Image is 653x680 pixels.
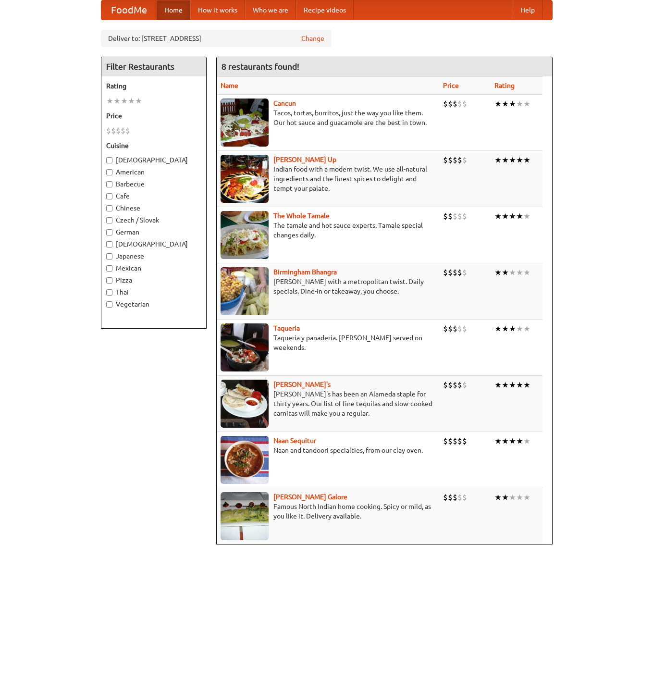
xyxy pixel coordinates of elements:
[106,275,201,285] label: Pizza
[453,155,457,165] li: $
[273,493,347,501] b: [PERSON_NAME] Galore
[121,125,125,136] li: $
[453,492,457,503] li: $
[273,437,316,445] a: Naan Sequitur
[106,299,201,309] label: Vegetarian
[509,492,516,503] li: ★
[135,96,142,106] li: ★
[509,155,516,165] li: ★
[125,125,130,136] li: $
[516,380,523,390] li: ★
[462,380,467,390] li: $
[448,380,453,390] li: $
[443,492,448,503] li: $
[448,492,453,503] li: $
[443,155,448,165] li: $
[106,141,201,150] h5: Cuisine
[273,268,337,276] b: Birmingham Bhangra
[273,324,300,332] b: Taqueria
[509,99,516,109] li: ★
[462,492,467,503] li: $
[457,323,462,334] li: $
[453,380,457,390] li: $
[523,211,530,222] li: ★
[221,333,435,352] p: Taqueria y panaderia. [PERSON_NAME] served on weekends.
[516,155,523,165] li: ★
[502,267,509,278] li: ★
[453,99,457,109] li: $
[494,82,515,89] a: Rating
[509,267,516,278] li: ★
[462,211,467,222] li: $
[273,99,296,107] a: Cancun
[106,241,112,247] input: [DEMOGRAPHIC_DATA]
[443,323,448,334] li: $
[221,82,238,89] a: Name
[448,267,453,278] li: $
[457,267,462,278] li: $
[296,0,354,20] a: Recipe videos
[457,380,462,390] li: $
[106,253,112,260] input: Japanese
[101,30,332,47] div: Deliver to: [STREET_ADDRESS]
[106,217,112,223] input: Czech / Slovak
[221,389,435,418] p: [PERSON_NAME]'s has been an Alameda staple for thirty years. Our list of fine tequilas and slow-c...
[301,34,324,43] a: Change
[453,211,457,222] li: $
[106,81,201,91] h5: Rating
[221,502,435,521] p: Famous North Indian home cooking. Spicy or mild, as you like it. Delivery available.
[221,445,435,455] p: Naan and tandoori specialties, from our clay oven.
[221,211,269,259] img: wholetamale.jpg
[523,323,530,334] li: ★
[106,287,201,297] label: Thai
[221,99,269,147] img: cancun.jpg
[453,436,457,446] li: $
[453,323,457,334] li: $
[106,277,112,284] input: Pizza
[502,323,509,334] li: ★
[113,96,121,106] li: ★
[221,155,269,203] img: curryup.jpg
[221,108,435,127] p: Tacos, tortas, burritos, just the way you like them. Our hot sauce and guacamole are the best in ...
[106,229,112,235] input: German
[523,380,530,390] li: ★
[509,323,516,334] li: ★
[502,436,509,446] li: ★
[494,492,502,503] li: ★
[494,380,502,390] li: ★
[221,323,269,371] img: taqueria.jpg
[516,267,523,278] li: ★
[106,301,112,308] input: Vegetarian
[106,157,112,163] input: [DEMOGRAPHIC_DATA]
[502,492,509,503] li: ★
[222,62,299,71] ng-pluralize: 8 restaurants found!
[273,381,331,388] a: [PERSON_NAME]'s
[462,323,467,334] li: $
[443,82,459,89] a: Price
[448,211,453,222] li: $
[106,181,112,187] input: Barbecue
[457,155,462,165] li: $
[106,96,113,106] li: ★
[221,164,435,193] p: Indian food with a modern twist. We use all-natural ingredients and the finest spices to delight ...
[509,380,516,390] li: ★
[516,323,523,334] li: ★
[502,155,509,165] li: ★
[106,193,112,199] input: Cafe
[106,125,111,136] li: $
[106,239,201,249] label: [DEMOGRAPHIC_DATA]
[457,436,462,446] li: $
[106,155,201,165] label: [DEMOGRAPHIC_DATA]
[494,211,502,222] li: ★
[453,267,457,278] li: $
[523,492,530,503] li: ★
[462,99,467,109] li: $
[509,436,516,446] li: ★
[494,155,502,165] li: ★
[448,323,453,334] li: $
[462,436,467,446] li: $
[157,0,190,20] a: Home
[273,212,330,220] a: The Whole Tamale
